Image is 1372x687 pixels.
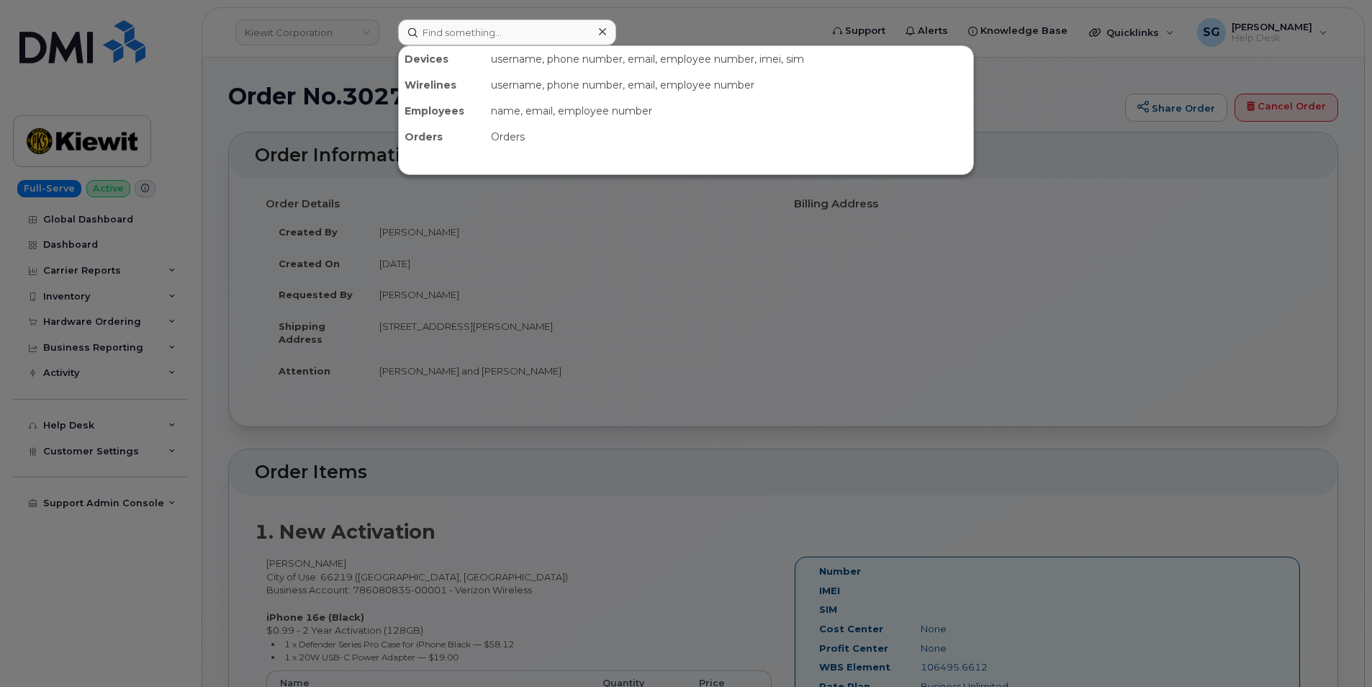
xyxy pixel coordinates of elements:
div: username, phone number, email, employee number, imei, sim [485,46,973,72]
div: Devices [399,46,485,72]
div: username, phone number, email, employee number [485,72,973,98]
div: Orders [485,124,973,150]
iframe: Messenger Launcher [1309,624,1361,676]
div: Orders [399,124,485,150]
div: name, email, employee number [485,98,973,124]
div: Employees [399,98,485,124]
div: Wirelines [399,72,485,98]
